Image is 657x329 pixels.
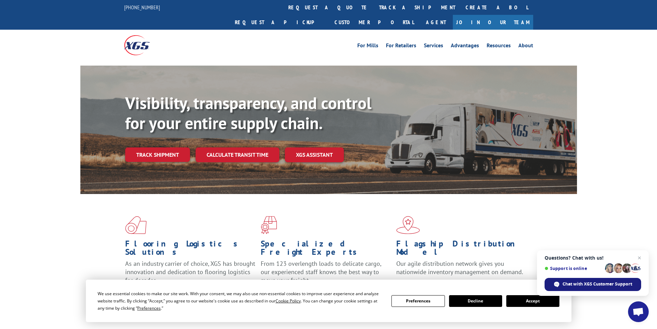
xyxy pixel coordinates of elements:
b: Visibility, transparency, and control for your entire supply chain. [125,92,371,134]
span: Preferences [137,305,161,311]
a: About [518,43,533,50]
a: Advantages [451,43,479,50]
a: Resources [487,43,511,50]
img: xgs-icon-flagship-distribution-model-red [396,216,420,234]
a: Agent [419,15,453,30]
a: XGS ASSISTANT [285,147,344,162]
img: xgs-icon-focused-on-flooring-red [261,216,277,234]
div: We use essential cookies to make our site work. With your consent, we may also use non-essential ... [98,290,383,312]
span: Support is online [545,266,603,271]
a: Services [424,43,443,50]
a: Calculate transit time [196,147,279,162]
div: Open chat [628,301,649,322]
a: Join Our Team [453,15,533,30]
a: For Retailers [386,43,416,50]
span: Our agile distribution network gives you nationwide inventory management on demand. [396,260,523,276]
button: Accept [506,295,559,307]
h1: Specialized Freight Experts [261,240,391,260]
span: Cookie Policy [276,298,301,304]
h1: Flooring Logistics Solutions [125,240,256,260]
img: xgs-icon-total-supply-chain-intelligence-red [125,216,147,234]
span: Questions? Chat with us! [545,255,641,261]
span: Close chat [635,254,644,262]
a: Customer Portal [329,15,419,30]
h1: Flagship Distribution Model [396,240,527,260]
a: Track shipment [125,147,190,162]
a: [PHONE_NUMBER] [124,4,160,11]
p: From 123 overlength loads to delicate cargo, our experienced staff knows the best way to move you... [261,260,391,290]
span: Chat with XGS Customer Support [563,281,632,287]
div: Cookie Consent Prompt [86,280,571,322]
a: For Mills [357,43,378,50]
button: Decline [449,295,502,307]
button: Preferences [391,295,445,307]
div: Chat with XGS Customer Support [545,278,641,291]
span: As an industry carrier of choice, XGS has brought innovation and dedication to flooring logistics... [125,260,255,284]
a: Request a pickup [230,15,329,30]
